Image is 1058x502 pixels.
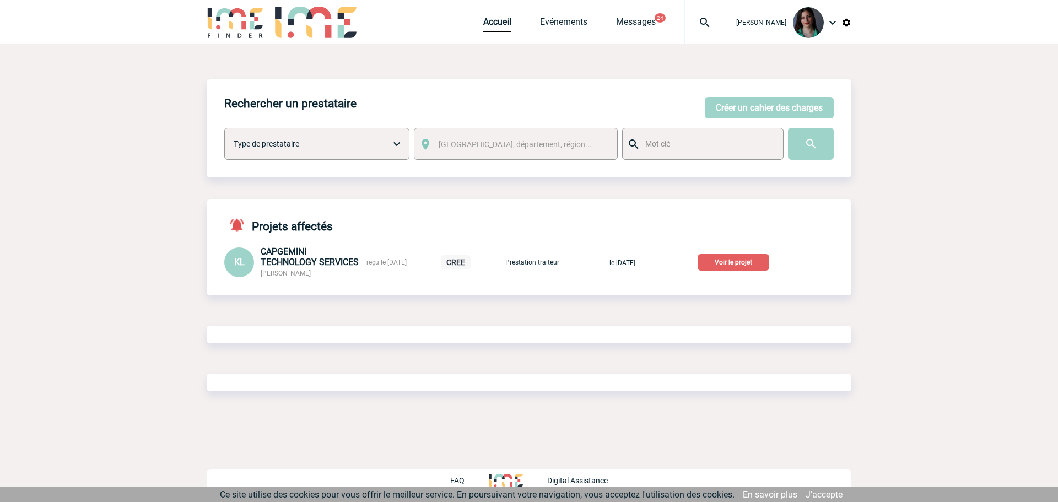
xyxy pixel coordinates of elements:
[655,13,666,23] button: 24
[743,489,797,500] a: En savoir plus
[643,137,773,151] input: Mot clé
[229,217,252,233] img: notifications-active-24-px-r.png
[547,476,608,485] p: Digital Assistance
[489,474,523,487] img: http://www.idealmeetingsevents.fr/
[806,489,843,500] a: J'accepte
[698,256,774,267] a: Voir le projet
[698,254,769,271] p: Voir le projet
[261,246,359,267] span: CAPGEMINI TECHNOLOGY SERVICES
[439,140,592,149] span: [GEOGRAPHIC_DATA], département, région...
[793,7,824,38] img: 131235-0.jpeg
[261,269,311,277] span: [PERSON_NAME]
[366,258,407,266] span: reçu le [DATE]
[207,7,264,38] img: IME-Finder
[788,128,834,160] input: Submit
[234,257,245,267] span: KL
[736,19,786,26] span: [PERSON_NAME]
[505,258,560,266] p: Prestation traiteur
[540,17,587,32] a: Evénements
[220,489,735,500] span: Ce site utilise des cookies pour vous offrir le meilleur service. En poursuivant votre navigation...
[441,255,471,269] p: CREE
[483,17,511,32] a: Accueil
[450,474,489,485] a: FAQ
[450,476,465,485] p: FAQ
[616,17,656,32] a: Messages
[224,97,357,110] h4: Rechercher un prestataire
[609,259,635,267] span: le [DATE]
[224,217,333,233] h4: Projets affectés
